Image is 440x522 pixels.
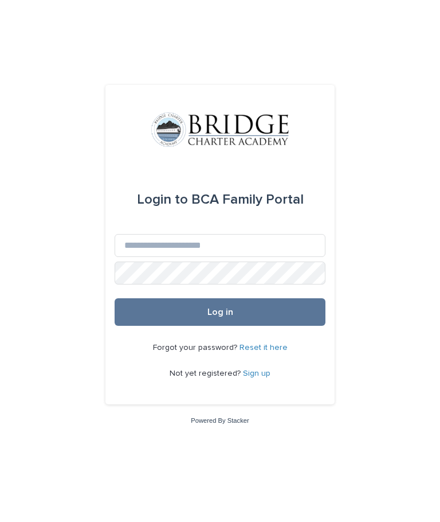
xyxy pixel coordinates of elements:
a: Powered By Stacker [191,417,249,424]
span: Log in [207,307,233,317]
span: Login to [137,193,188,207]
a: Reset it here [239,344,288,352]
div: BCA Family Portal [137,184,304,216]
a: Sign up [243,369,270,377]
span: Forgot your password? [153,344,239,352]
img: V1C1m3IdTEidaUdm9Hs0 [151,112,289,147]
span: Not yet registered? [170,369,243,377]
button: Log in [115,298,325,326]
